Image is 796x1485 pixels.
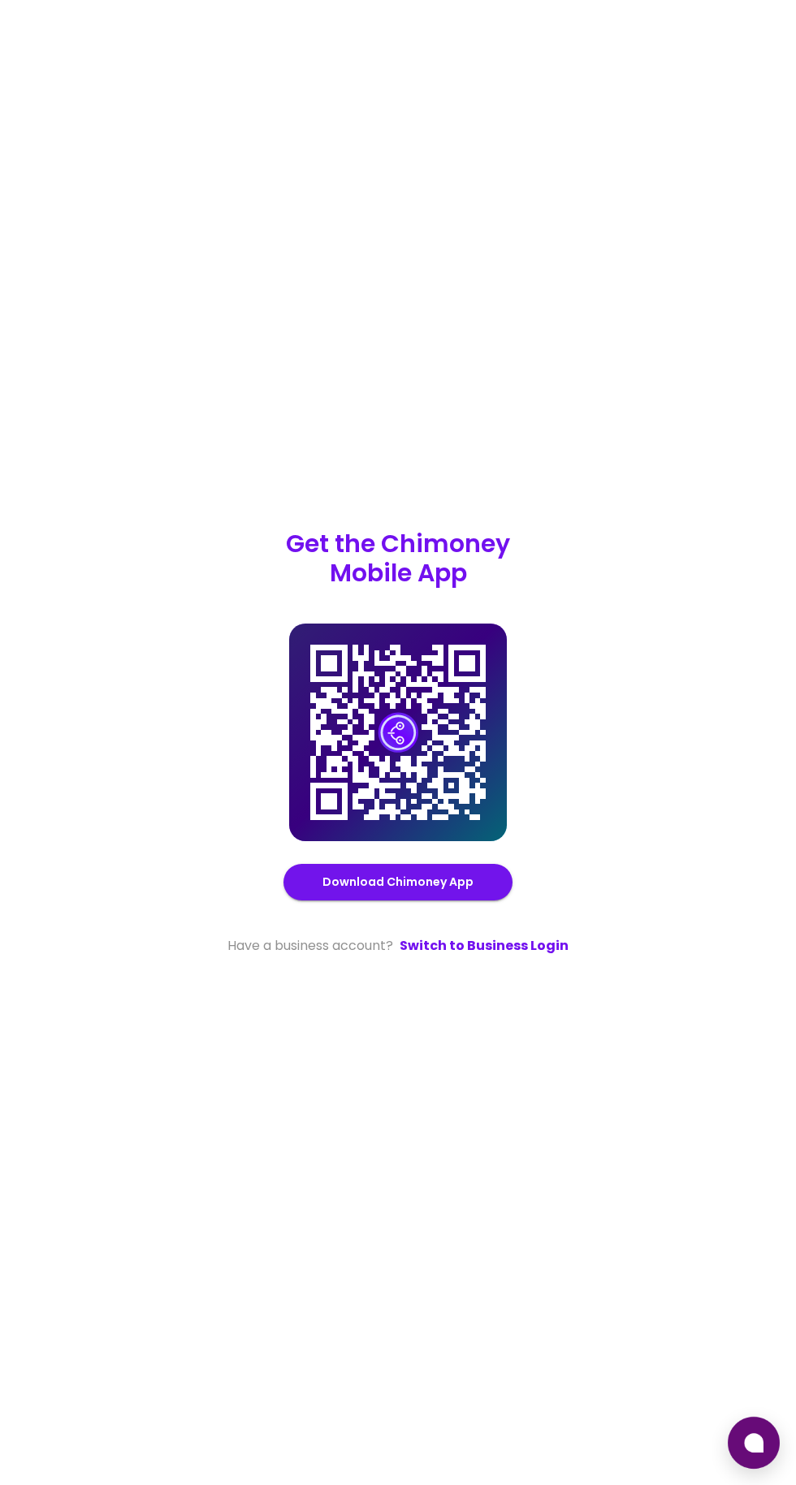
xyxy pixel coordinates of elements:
[286,529,510,588] p: Get the Chimoney Mobile App
[728,1417,780,1469] button: Open chat window
[400,936,569,956] a: Switch to Business Login
[322,872,474,892] a: Download Chimoney App
[283,864,513,900] button: Download Chimoney App
[227,936,393,956] span: Have a business account?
